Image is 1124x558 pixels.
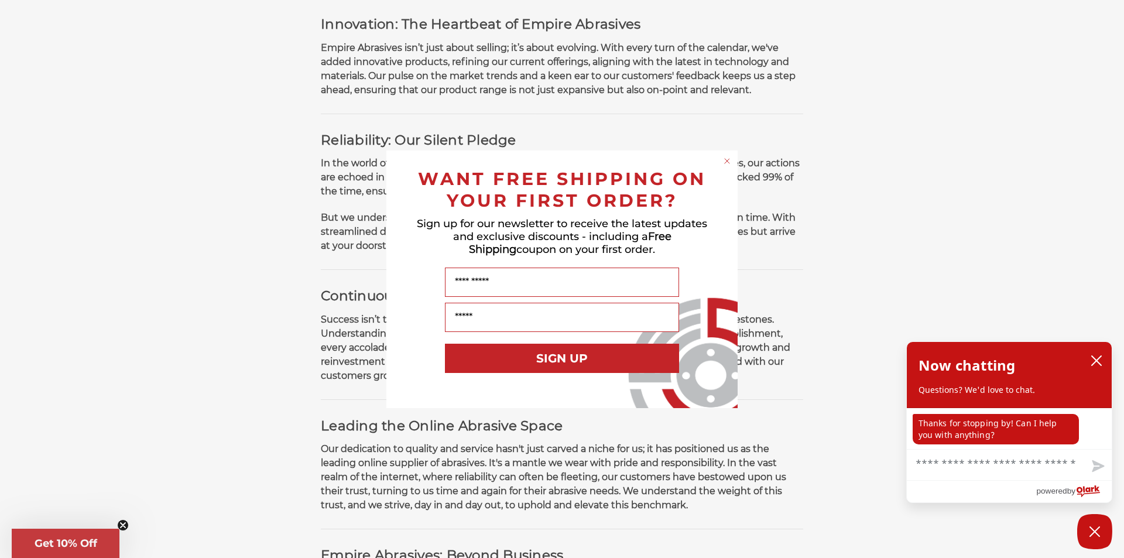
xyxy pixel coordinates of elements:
[913,414,1079,444] p: Thanks for stopping by! Can I help you with anything?
[469,230,671,256] span: Free Shipping
[418,168,706,211] span: WANT FREE SHIPPING ON YOUR FIRST ORDER?
[1067,484,1075,498] span: by
[907,408,1112,449] div: chat
[906,341,1112,503] div: olark chatbox
[1036,481,1112,502] a: Powered by Olark
[721,155,733,167] button: Close dialog
[417,217,707,256] span: Sign up for our newsletter to receive the latest updates and exclusive discounts - including a co...
[919,354,1015,377] h2: Now chatting
[919,384,1100,396] p: Questions? We'd love to chat.
[1087,352,1106,369] button: close chatbox
[1036,484,1067,498] span: powered
[1077,514,1112,549] button: Close Chatbox
[1082,453,1112,480] button: Send message
[445,344,679,373] button: SIGN UP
